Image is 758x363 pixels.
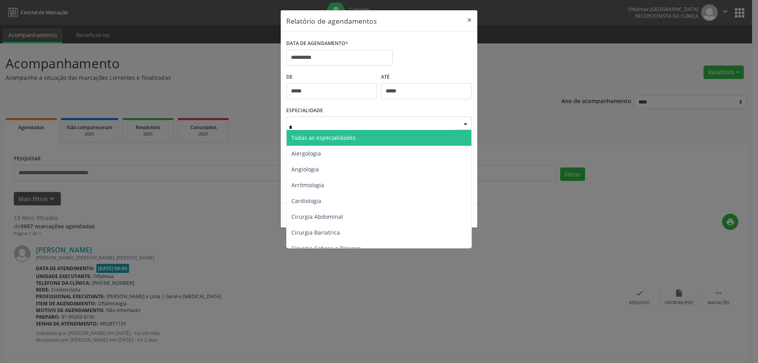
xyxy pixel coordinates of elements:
span: Cardiologia [291,197,321,205]
span: Todas as especialidades [291,134,356,141]
label: ESPECIALIDADE [286,105,323,117]
span: Cirurgia Abdominal [291,213,343,220]
h5: Relatório de agendamentos [286,16,377,26]
span: Cirurgia Cabeça e Pescoço [291,245,361,252]
span: Alergologia [291,150,321,157]
label: DATA DE AGENDAMENTO [286,38,348,50]
button: Close [462,10,477,30]
label: De [286,71,377,83]
span: Cirurgia Bariatrica [291,229,340,236]
span: Arritmologia [291,181,324,189]
span: Angiologia [291,166,319,173]
label: ATÉ [381,71,472,83]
